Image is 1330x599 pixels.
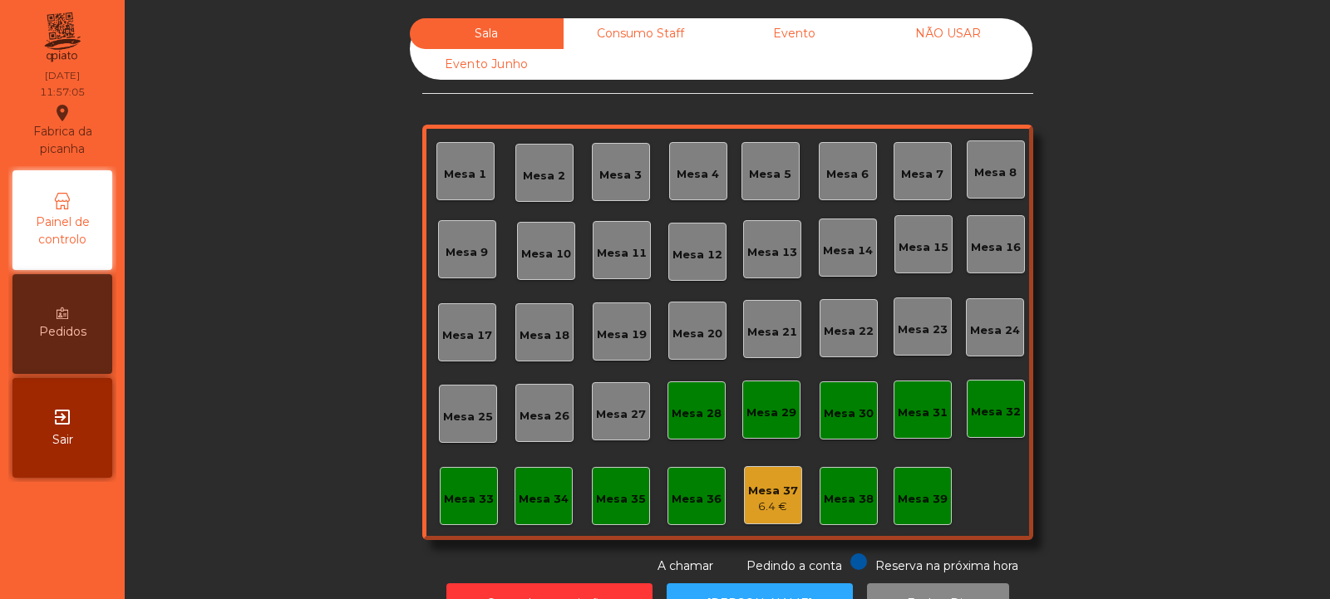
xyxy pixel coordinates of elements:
div: Evento Junho [410,49,564,80]
div: Mesa 14 [823,243,873,259]
div: Mesa 4 [677,166,719,183]
span: Sair [52,431,73,449]
div: Mesa 30 [824,405,874,422]
div: Mesa 36 [672,491,722,508]
div: Mesa 11 [597,245,647,262]
div: Mesa 32 [971,404,1021,420]
div: NÃO USAR [871,18,1025,49]
div: Mesa 10 [521,246,571,263]
div: Mesa 5 [749,166,791,183]
div: Mesa 37 [748,483,798,499]
i: exit_to_app [52,407,72,427]
div: Mesa 24 [970,322,1020,339]
div: Mesa 22 [824,323,874,340]
div: Sala [410,18,564,49]
span: Pedidos [39,323,86,341]
i: location_on [52,103,72,123]
div: Mesa 34 [519,491,569,508]
div: 6.4 € [748,498,798,515]
div: 11:57:05 [40,85,85,100]
div: Mesa 27 [596,406,646,423]
div: [DATE] [45,68,80,83]
div: Mesa 29 [746,405,796,421]
div: Mesa 18 [520,327,569,344]
div: Mesa 8 [974,164,1017,181]
img: qpiato [42,8,82,66]
div: Mesa 31 [898,405,948,421]
div: Mesa 7 [901,166,943,183]
div: Mesa 2 [523,168,565,184]
div: Mesa 3 [599,167,642,184]
div: Mesa 28 [672,405,722,422]
div: Mesa 17 [442,327,492,344]
div: Consumo Staff [564,18,717,49]
span: A chamar [658,558,713,573]
div: Mesa 15 [899,239,948,256]
div: Mesa 21 [747,324,797,341]
span: Reserva na próxima hora [875,558,1018,573]
div: Mesa 1 [444,166,486,183]
span: Painel de controlo [17,214,108,248]
div: Mesa 33 [444,491,494,508]
div: Mesa 25 [443,409,493,425]
div: Evento [717,18,871,49]
div: Mesa 39 [898,491,948,508]
div: Mesa 12 [672,247,722,263]
span: Pedindo a conta [746,558,842,573]
div: Mesa 9 [446,244,488,261]
div: Mesa 16 [971,239,1021,256]
div: Mesa 26 [520,408,569,425]
div: Mesa 23 [898,322,948,338]
div: Mesa 38 [824,491,874,508]
div: Mesa 35 [596,491,646,508]
div: Mesa 19 [597,327,647,343]
div: Fabrica da picanha [13,103,111,158]
div: Mesa 13 [747,244,797,261]
div: Mesa 6 [826,166,869,183]
div: Mesa 20 [672,326,722,342]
